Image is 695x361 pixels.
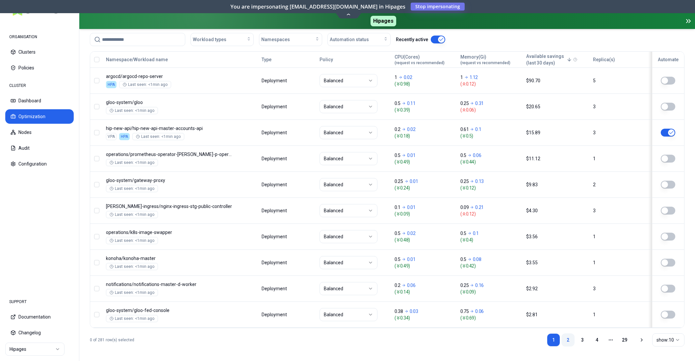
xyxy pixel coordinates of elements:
[593,155,645,162] div: 1
[410,308,418,315] p: 0.03
[395,74,397,81] p: 1
[395,282,400,289] p: 0.2
[262,181,288,188] div: Deployment
[123,82,167,87] div: Last seen: <1min ago
[191,33,254,46] button: Workload types
[119,133,130,140] div: HPA is enabled on both CPU and Memory, this workload cannot be optimised.
[5,30,74,43] div: ORGANISATION
[395,107,454,113] span: ( 0.39 )
[395,54,445,65] div: CPU(Cores)
[5,310,74,324] button: Documentation
[106,99,232,106] p: gloo
[460,230,466,237] p: 0.5
[475,204,484,211] p: 0.21
[320,56,389,63] div: Policy
[593,311,645,318] div: 1
[407,126,416,133] p: 0.02
[473,230,479,237] p: 0.1
[460,100,469,107] p: 0.25
[593,207,645,214] div: 3
[661,77,675,85] button: This workload cannot be automated, because HPA is applied or managed by Gitops.
[90,337,134,343] p: 0 of 281 row(s) selected
[526,207,587,214] div: $4.30
[110,316,154,321] div: Last seen: <1min ago
[475,308,484,315] p: 0.06
[475,126,481,133] p: 0.1
[5,61,74,75] button: Policies
[5,325,74,340] button: Changelog
[330,36,369,43] span: Automation status
[655,56,681,63] div: Automate
[396,37,428,42] label: Recently active
[661,129,675,137] button: This workload cannot be automated, because HPA is applied or managed by Gitops.
[395,315,454,321] span: ( 0.34 )
[407,230,416,237] p: 0.02
[5,109,74,124] button: Optimization
[526,285,587,292] div: $2.92
[407,204,416,211] p: 0.01
[460,282,469,289] p: 0.25
[460,159,520,165] span: ( 0.44 )
[460,308,469,315] p: 0.75
[407,152,416,159] p: 0.01
[395,100,400,107] p: 0.5
[395,53,445,66] button: CPU(Cores)(request vs recommended)
[106,151,232,158] p: prometheus-operator-kube-p-operator
[460,185,520,191] span: ( 0.12 )
[106,281,232,288] p: notifications-master-d-worker
[262,155,288,162] div: Deployment
[407,256,416,263] p: 0.01
[460,74,463,81] p: 1
[460,211,520,217] span: ( 0.12 )
[593,233,645,240] div: 1
[475,178,484,185] p: 0.13
[593,285,645,292] div: 3
[460,256,466,263] p: 0.5
[136,134,181,139] div: Last seen: <1min ago
[526,129,587,136] div: $15.89
[5,157,74,171] button: Configuration
[475,282,484,289] p: 0.16
[410,178,418,185] p: 0.01
[262,285,288,292] div: Deployment
[262,77,288,84] div: Deployment
[475,100,484,107] p: 0.31
[106,81,116,88] div: HPA is enabled on both CPU and Memory, this workload cannot be optimised.
[593,53,615,66] button: Replica(s)
[395,237,454,243] span: ( 0.48 )
[395,211,454,217] span: ( 0.09 )
[110,186,154,191] div: Last seen: <1min ago
[618,333,631,347] a: 29
[106,125,232,132] p: hip-new-api-master-accounts-api
[395,263,454,269] span: ( 0.49 )
[262,259,288,266] div: Deployment
[110,238,154,243] div: Last seen: <1min ago
[407,282,416,289] p: 0.06
[261,36,290,43] span: Namespaces
[395,159,454,165] span: ( 0.49 )
[110,264,154,269] div: Last seen: <1min ago
[593,103,645,110] div: 3
[395,289,454,295] span: ( 0.14 )
[110,290,154,295] div: Last seen: <1min ago
[473,256,481,263] p: 0.08
[395,185,454,191] span: ( 0.24 )
[106,307,232,314] p: gloo-fed-console
[262,311,288,318] div: Deployment
[371,16,396,26] span: Hipages
[460,315,520,321] span: ( 0.69 )
[395,152,400,159] p: 0.5
[460,237,520,243] span: ( 0.4 )
[590,333,604,347] a: 4
[106,203,232,210] p: nginx-ingress-stg-public-controller
[110,108,154,113] div: Last seen: <1min ago
[526,77,587,84] div: $90.70
[460,289,520,295] span: ( 0.09 )
[395,126,400,133] p: 0.2
[395,178,403,185] p: 0.25
[547,333,631,347] nav: pagination
[526,53,572,66] button: Available savings(last 30 days)
[593,259,645,266] div: 1
[106,177,232,184] p: gateway-proxy
[5,45,74,59] button: Clusters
